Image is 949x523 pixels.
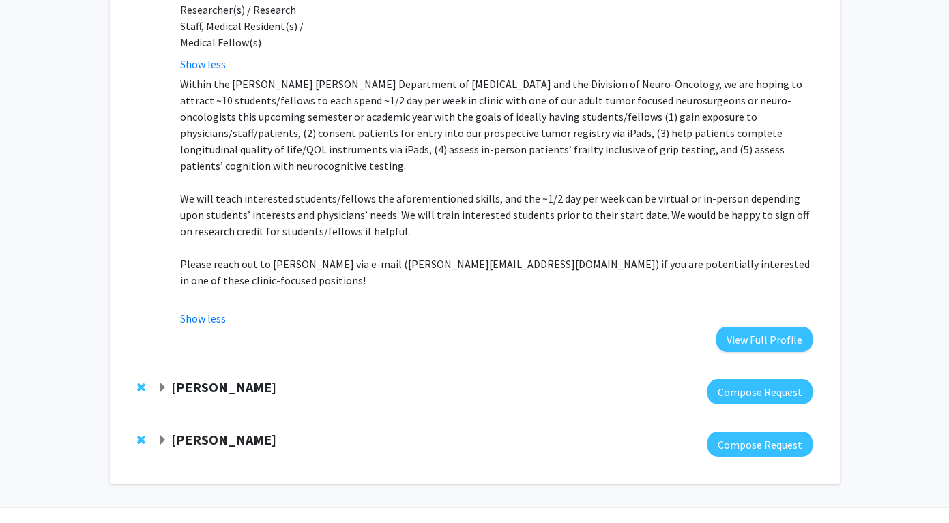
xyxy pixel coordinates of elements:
[10,462,58,513] iframe: Chat
[716,327,813,352] button: View Full Profile
[180,56,226,72] button: Show less
[707,379,813,404] button: Compose Request to Fenan Rassu
[157,435,168,446] span: Expand Monica Mugnier Bookmark
[180,256,812,288] p: Please reach out to [PERSON_NAME] via e-mail ([PERSON_NAME][EMAIL_ADDRESS][DOMAIN_NAME]) if you a...
[707,432,813,457] button: Compose Request to Monica Mugnier
[171,378,276,395] strong: [PERSON_NAME]
[180,190,812,239] p: We will teach interested students/fellows the aforementioned skills, and the ~1/2 day per week ca...
[171,431,276,448] strong: [PERSON_NAME]
[180,76,812,174] p: Within the [PERSON_NAME] [PERSON_NAME] Department of [MEDICAL_DATA] and the Division of Neuro-Onc...
[180,310,226,327] button: Show less
[137,434,145,445] span: Remove Monica Mugnier from bookmarks
[157,383,168,393] span: Expand Fenan Rassu Bookmark
[137,382,145,393] span: Remove Fenan Rassu from bookmarks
